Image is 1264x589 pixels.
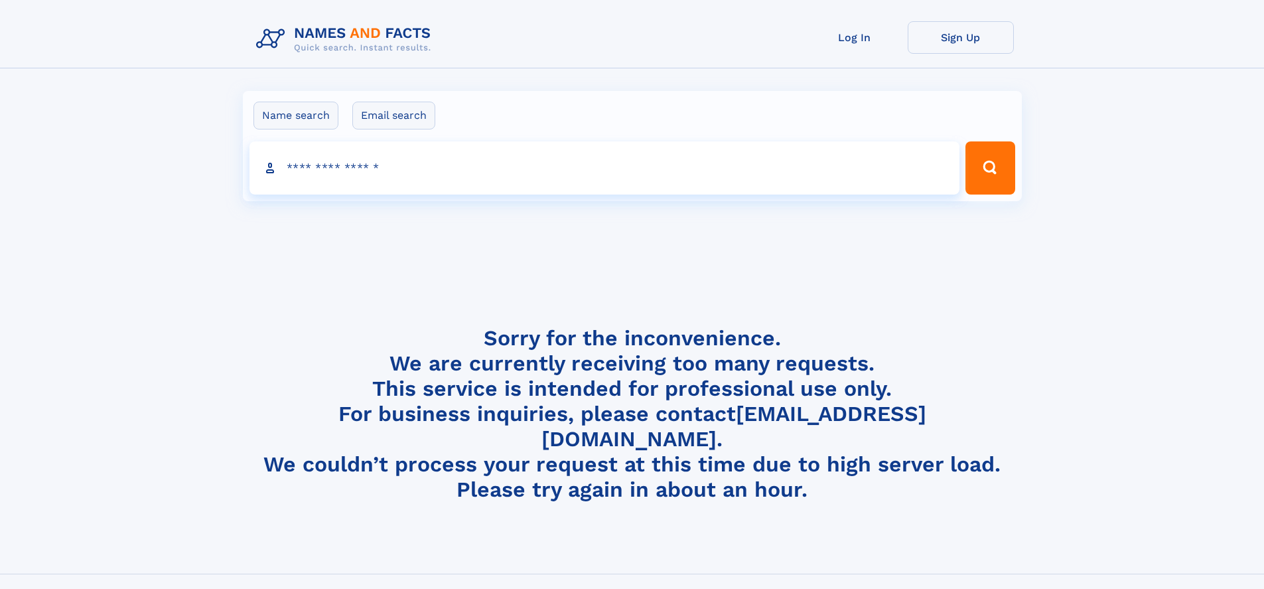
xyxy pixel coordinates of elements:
[965,141,1015,195] button: Search Button
[253,102,338,129] label: Name search
[251,325,1014,503] h4: Sorry for the inconvenience. We are currently receiving too many requests. This service is intend...
[908,21,1014,54] a: Sign Up
[541,401,926,452] a: [EMAIL_ADDRESS][DOMAIN_NAME]
[249,141,960,195] input: search input
[802,21,908,54] a: Log In
[251,21,442,57] img: Logo Names and Facts
[352,102,435,129] label: Email search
